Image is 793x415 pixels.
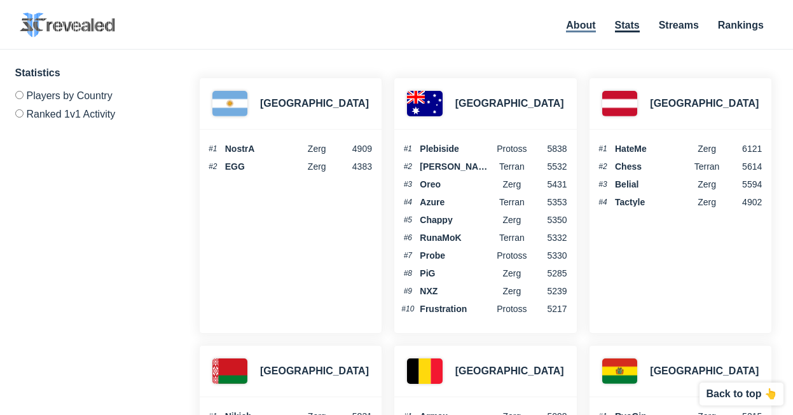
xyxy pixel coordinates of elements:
input: Players by Country [15,91,24,99]
span: Belial [615,180,689,189]
span: #5 [401,216,415,224]
span: RunaMoK [420,233,493,242]
span: Chess [615,162,689,171]
span: #7 [401,252,415,259]
span: 5217 [530,304,567,313]
span: Zerg [689,180,726,189]
span: Zerg [493,287,530,296]
h3: [GEOGRAPHIC_DATA] [455,96,564,111]
span: #1 [206,145,220,153]
span: #2 [206,163,220,170]
span: 4383 [335,162,372,171]
span: NostrA [225,144,299,153]
label: Players by Country [15,91,168,104]
span: Azure [420,198,493,207]
span: 4909 [335,144,372,153]
span: 4902 [725,198,762,207]
span: #3 [596,180,610,188]
span: Zerg [298,162,335,171]
input: Ranked 1v1 Activity [15,109,24,118]
span: 5332 [530,233,567,242]
span: Frustration [420,304,493,313]
p: Back to top 👆 [706,389,777,399]
span: #4 [596,198,610,206]
span: Plebiside [420,144,493,153]
a: Streams [659,20,699,31]
span: [PERSON_NAME] [420,162,493,171]
span: 5431 [530,180,567,189]
span: 5239 [530,287,567,296]
span: Protoss [493,251,530,260]
span: #9 [401,287,415,295]
h3: [GEOGRAPHIC_DATA] [455,364,564,379]
span: PiG [420,269,493,278]
span: Terran [493,233,530,242]
h3: Statistics [15,65,168,81]
span: #4 [401,198,415,206]
span: Tactyle [615,198,689,207]
a: Stats [615,20,640,32]
span: 5614 [725,162,762,171]
span: 6121 [725,144,762,153]
span: Terran [493,198,530,207]
span: Zerg [689,198,726,207]
span: #10 [401,305,415,313]
span: Protoss [493,144,530,153]
span: Zerg [689,144,726,153]
label: Ranked 1v1 Activity [15,104,168,119]
span: 5594 [725,180,762,189]
h3: [GEOGRAPHIC_DATA] [260,364,369,379]
span: EGG [225,162,299,171]
span: NXZ [420,287,493,296]
span: Zerg [298,144,335,153]
span: Zerg [493,269,530,278]
span: #2 [401,163,415,170]
h3: [GEOGRAPHIC_DATA] [650,364,759,379]
a: About [566,20,595,32]
span: #1 [401,145,415,153]
span: Oreo [420,180,493,189]
a: Rankings [718,20,764,31]
span: #2 [596,163,610,170]
span: Protoss [493,304,530,313]
span: HateMe [615,144,689,153]
h3: [GEOGRAPHIC_DATA] [650,96,759,111]
span: #3 [401,180,415,188]
img: SC2 Revealed [20,13,115,37]
span: 5353 [530,198,567,207]
span: 5532 [530,162,567,171]
span: Terran [689,162,726,171]
h3: [GEOGRAPHIC_DATA] [260,96,369,111]
span: Chappy [420,215,493,224]
span: 5285 [530,269,567,278]
span: 5330 [530,251,567,260]
span: Zerg [493,180,530,189]
span: 5838 [530,144,567,153]
span: terran [493,162,530,171]
span: #8 [401,269,415,277]
span: 5350 [530,215,567,224]
span: #1 [596,145,610,153]
span: Probe [420,251,493,260]
span: Zerg [493,215,530,224]
span: #6 [401,234,415,242]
